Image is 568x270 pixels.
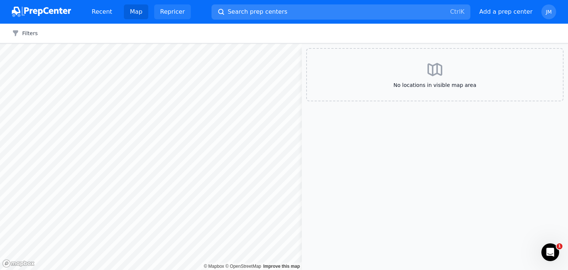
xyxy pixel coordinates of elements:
img: PrepCenter [12,7,71,17]
button: JM [541,4,556,19]
span: 1 [557,243,562,249]
kbd: Ctrl [450,8,460,15]
a: Mapbox [204,264,224,269]
a: Mapbox logo [2,259,35,268]
a: Map [124,4,148,19]
kbd: K [461,8,465,15]
a: Map feedback [263,264,300,269]
a: Recent [86,4,118,19]
span: No locations in visible map area [319,81,551,89]
a: OpenStreetMap [225,264,261,269]
iframe: Intercom live chat [541,243,559,261]
a: Repricer [154,4,191,19]
button: Add a prep center [479,7,532,16]
button: Search prep centersCtrlK [212,4,470,20]
button: Filters [12,30,38,37]
span: JM [546,9,552,14]
span: Search prep centers [228,7,287,16]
